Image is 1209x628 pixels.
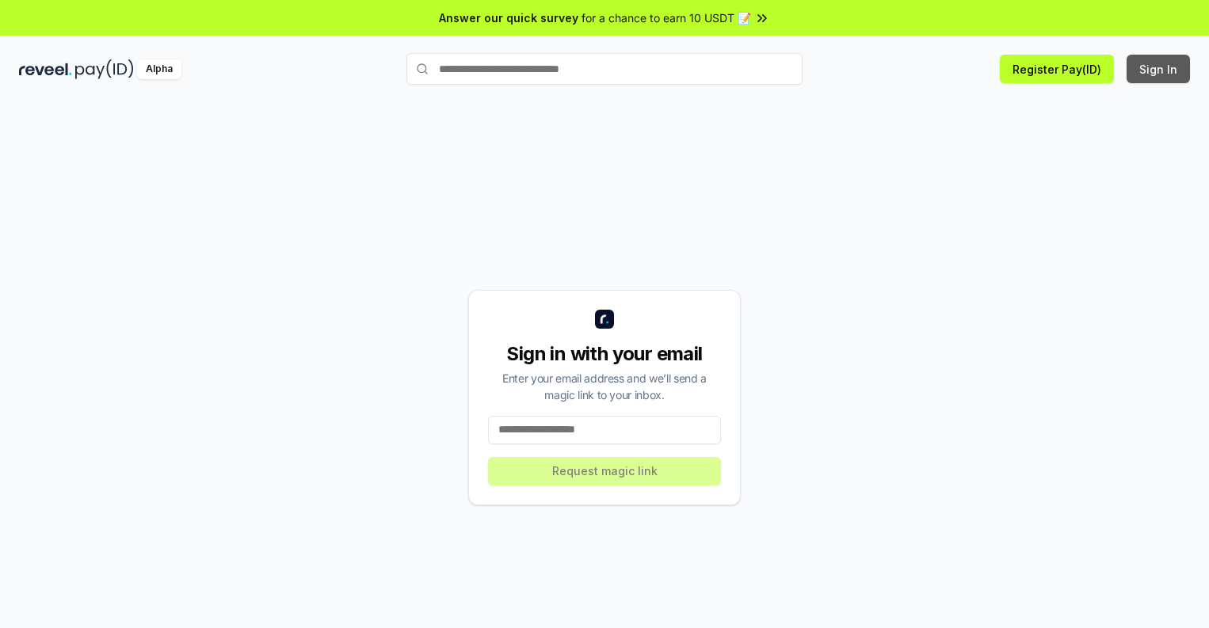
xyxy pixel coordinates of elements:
[1000,55,1114,83] button: Register Pay(ID)
[137,59,181,79] div: Alpha
[439,10,578,26] span: Answer our quick survey
[488,370,721,403] div: Enter your email address and we’ll send a magic link to your inbox.
[19,59,72,79] img: reveel_dark
[595,310,614,329] img: logo_small
[488,341,721,367] div: Sign in with your email
[75,59,134,79] img: pay_id
[1127,55,1190,83] button: Sign In
[582,10,751,26] span: for a chance to earn 10 USDT 📝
